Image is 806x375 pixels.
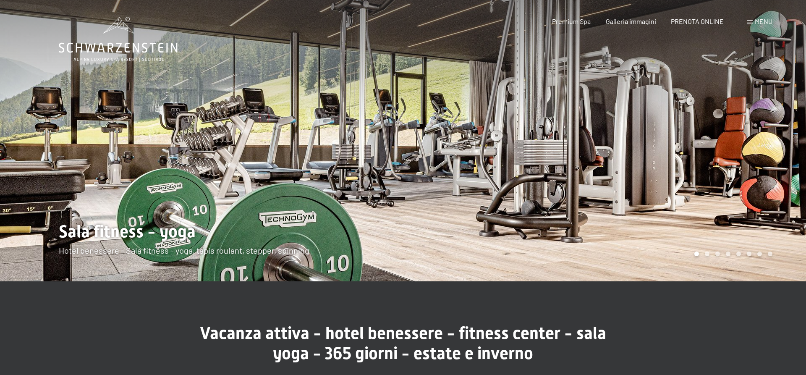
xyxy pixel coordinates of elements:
[671,17,724,25] a: PRENOTA ONLINE
[726,252,730,256] div: Carousel Page 4
[606,17,656,25] a: Galleria immagini
[768,252,772,256] div: Carousel Page 8
[715,252,720,256] div: Carousel Page 3
[705,252,709,256] div: Carousel Page 2
[552,17,591,25] a: Premium Spa
[755,17,772,25] span: Menu
[757,252,762,256] div: Carousel Page 7
[747,252,751,256] div: Carousel Page 6
[200,323,606,363] span: Vacanza attiva - hotel benessere - fitness center - sala yoga - 365 giorni - estate e inverno
[691,252,772,256] div: Carousel Pagination
[736,252,741,256] div: Carousel Page 5
[694,252,699,256] div: Carousel Page 1 (Current Slide)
